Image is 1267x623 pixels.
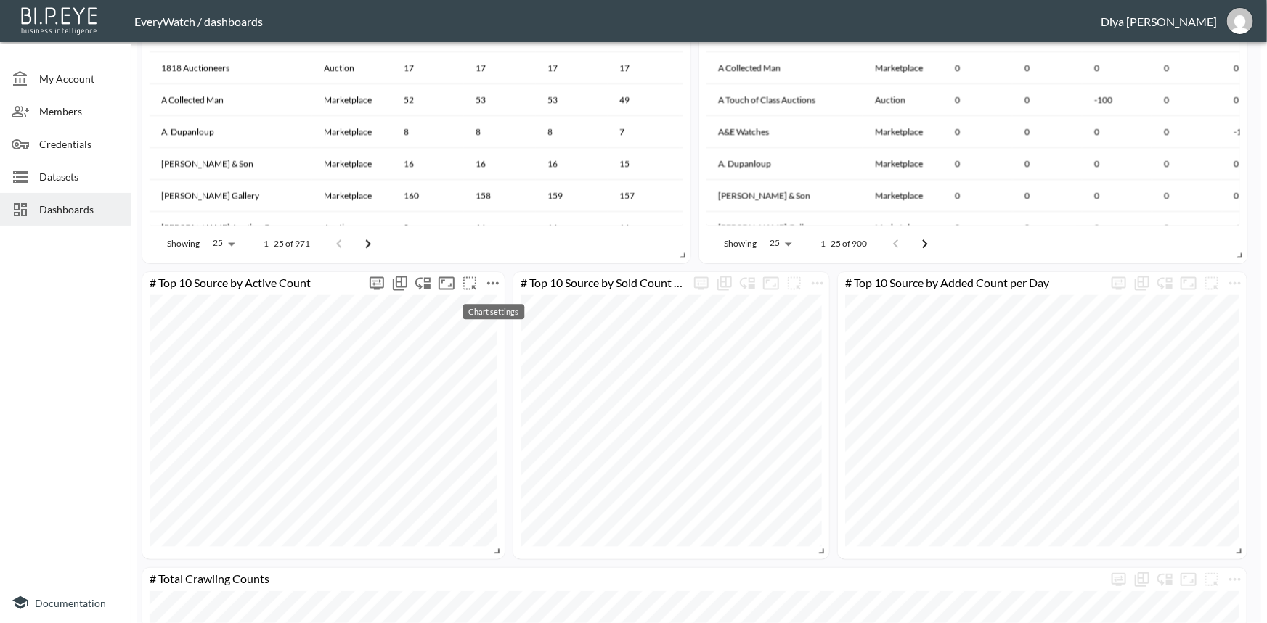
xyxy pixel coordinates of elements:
th: A Touch of Class Auctions [706,84,863,116]
th: 52 [392,84,464,116]
button: diya@everywatch.com [1217,4,1263,38]
th: A.W. Porter & Son [150,148,312,180]
th: 0 [1013,116,1083,148]
div: Show chart as table [1130,272,1154,295]
th: 160 [392,180,464,212]
th: 15 [680,148,751,180]
th: Auction [312,212,392,244]
div: Chart settings [463,304,524,319]
div: Show chart as table [713,272,736,295]
th: 0 [943,212,1013,244]
p: Showing [724,238,757,250]
th: -100 [1083,84,1152,116]
th: 53 [464,84,536,116]
span: Attach chart to a group [1200,571,1223,585]
th: 1818 Auctioneers [150,52,312,84]
span: Members [39,104,119,119]
div: Enable/disable chart dragging [736,272,759,295]
th: 17 [464,52,536,84]
th: 16 [464,212,536,244]
th: 8 [392,116,464,148]
p: Showing [167,238,200,250]
th: Aaron Faber Gallery [150,180,312,212]
th: Abell Auction Company [150,212,312,244]
button: Go to next page [354,230,383,259]
img: a8099f9e021af5dd6201337a867d9ae6 [1227,8,1253,34]
th: 0 [1083,52,1152,84]
div: # Total Crawling Counts [142,572,1107,586]
th: 7 [608,116,680,148]
p: 1–25 of 900 [820,238,867,250]
button: more [365,272,388,295]
th: A. Dupanloup [150,116,312,148]
th: 0 [1083,212,1152,244]
th: Auction [863,84,943,116]
th: 16 [608,212,680,244]
th: 156 [680,180,751,212]
th: 0 [1152,84,1222,116]
th: 0 [1013,148,1083,180]
div: # Top 10 Source by Active Count [142,276,365,290]
th: Marketplace [863,212,943,244]
span: Attach chart to a group [458,275,481,289]
div: 25 [205,234,240,253]
div: Enable/disable chart dragging [1154,272,1177,295]
th: 157 [608,180,680,212]
th: Marketplace [312,180,392,212]
div: Show chart as table [388,272,412,295]
th: 16 [392,148,464,180]
th: 0 [943,116,1013,148]
th: 53 [536,84,608,116]
th: Marketplace [312,148,392,180]
th: 0 [943,84,1013,116]
th: 8 [464,116,536,148]
span: Dashboards [39,202,119,217]
button: more [481,272,505,295]
th: 17 [608,52,680,84]
span: Chart settings [481,272,505,295]
th: 158 [464,180,536,212]
button: more [458,272,481,295]
th: 0 [1013,84,1083,116]
button: Fullscreen [1177,272,1200,295]
th: 0 [1152,116,1222,148]
button: more [806,272,829,295]
th: 49 [608,84,680,116]
th: 0 [1152,148,1222,180]
span: Display settings [1107,568,1130,591]
button: more [1200,568,1223,591]
span: Display settings [690,272,713,295]
th: 8 [536,116,608,148]
th: Auction [312,52,392,84]
button: more [1107,568,1130,591]
th: A.W. Porter & Son [706,180,863,212]
button: more [1107,272,1130,295]
th: 47 [680,84,751,116]
th: 17 [392,52,464,84]
th: 0 [943,52,1013,84]
span: Attach chart to a group [783,275,806,289]
button: Fullscreen [759,272,783,295]
button: Fullscreen [1177,568,1200,591]
button: more [690,272,713,295]
th: Marketplace [863,148,943,180]
span: Chart settings [1223,272,1247,295]
div: # Top 10 Source by Sold Count per Day [513,276,690,290]
img: bipeye-logo [18,4,102,36]
div: Enable/disable chart dragging [412,272,435,295]
button: more [1200,272,1223,295]
th: 17 [536,52,608,84]
th: 0 [1152,212,1222,244]
th: 0 [943,180,1013,212]
span: Chart settings [1223,568,1247,591]
button: Go to next page [910,230,940,259]
th: Marketplace [863,180,943,212]
th: 0 [1152,180,1222,212]
span: Display settings [1107,272,1130,295]
th: 0 [943,148,1013,180]
th: 0 [392,212,464,244]
th: A Collected Man [150,84,312,116]
th: 16 [536,212,608,244]
button: more [1223,568,1247,591]
div: Diya [PERSON_NAME] [1101,15,1217,28]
